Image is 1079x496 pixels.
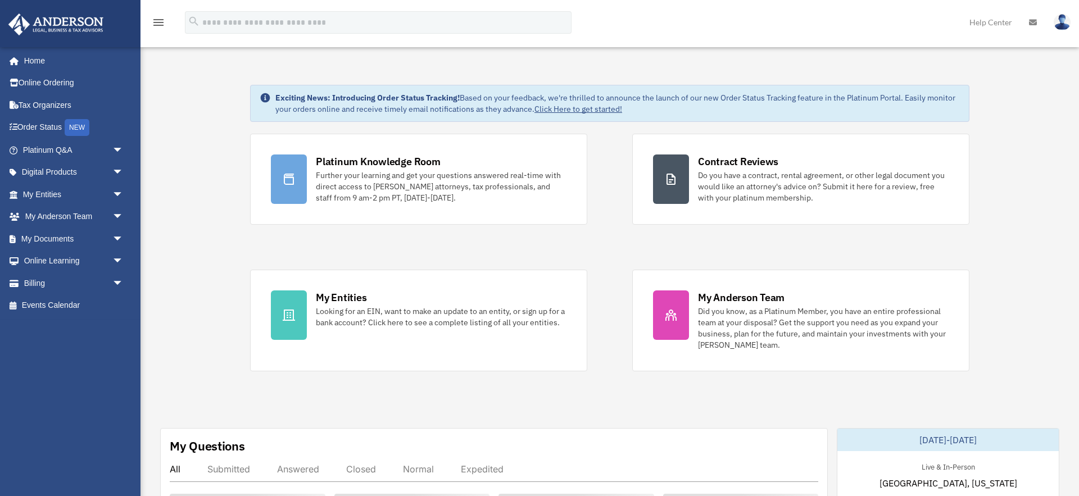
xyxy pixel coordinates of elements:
img: User Pic [1054,14,1071,30]
a: Platinum Q&Aarrow_drop_down [8,139,140,161]
a: My Entitiesarrow_drop_down [8,183,140,206]
i: search [188,15,200,28]
a: Digital Productsarrow_drop_down [8,161,140,184]
div: Further your learning and get your questions answered real-time with direct access to [PERSON_NAM... [316,170,566,203]
a: Online Ordering [8,72,140,94]
span: arrow_drop_down [112,139,135,162]
div: Did you know, as a Platinum Member, you have an entire professional team at your disposal? Get th... [698,306,949,351]
span: arrow_drop_down [112,250,135,273]
span: arrow_drop_down [112,272,135,295]
div: Platinum Knowledge Room [316,154,441,169]
div: All [170,463,180,475]
span: [GEOGRAPHIC_DATA], [US_STATE] [879,476,1017,490]
div: Based on your feedback, we're thrilled to announce the launch of our new Order Status Tracking fe... [275,92,960,115]
div: Contract Reviews [698,154,778,169]
a: Order StatusNEW [8,116,140,139]
div: My Questions [170,438,245,454]
div: Do you have a contract, rental agreement, or other legal document you would like an attorney's ad... [698,170,949,203]
a: Tax Organizers [8,94,140,116]
div: Live & In-Person [913,460,984,472]
div: Answered [277,463,319,475]
span: arrow_drop_down [112,206,135,229]
a: Contract Reviews Do you have a contract, rental agreement, or other legal document you would like... [632,134,969,225]
span: arrow_drop_down [112,183,135,206]
div: NEW [65,119,89,136]
a: Billingarrow_drop_down [8,272,140,294]
span: arrow_drop_down [112,161,135,184]
div: Expedited [461,463,504,475]
a: Click Here to get started! [534,104,622,114]
i: menu [152,16,165,29]
a: My Documentsarrow_drop_down [8,227,140,250]
a: Online Learningarrow_drop_down [8,250,140,272]
a: My Anderson Team Did you know, as a Platinum Member, you have an entire professional team at your... [632,270,969,371]
strong: Exciting News: Introducing Order Status Tracking! [275,93,460,103]
a: Platinum Knowledge Room Further your learning and get your questions answered real-time with dire... [250,134,587,225]
a: Events Calendar [8,294,140,317]
a: My Anderson Teamarrow_drop_down [8,206,140,228]
img: Anderson Advisors Platinum Portal [5,13,107,35]
div: My Anderson Team [698,290,785,304]
a: Home [8,49,135,72]
div: Looking for an EIN, want to make an update to an entity, or sign up for a bank account? Click her... [316,306,566,328]
div: Normal [403,463,434,475]
div: Submitted [207,463,250,475]
span: arrow_drop_down [112,227,135,251]
div: Closed [346,463,376,475]
div: [DATE]-[DATE] [837,429,1059,451]
div: My Entities [316,290,366,304]
a: menu [152,20,165,29]
a: My Entities Looking for an EIN, want to make an update to an entity, or sign up for a bank accoun... [250,270,587,371]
